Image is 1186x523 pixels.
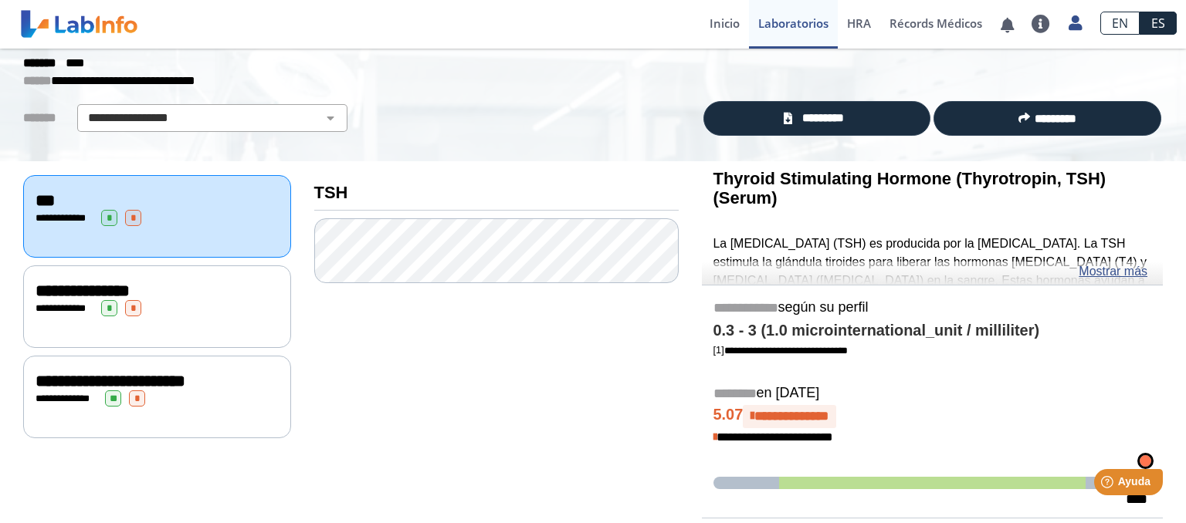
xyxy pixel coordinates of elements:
[1049,463,1169,506] iframe: Help widget launcher
[713,299,1152,317] h5: según su perfil
[713,385,1152,403] h5: en [DATE]
[1079,262,1147,281] a: Mostrar más
[1100,12,1140,35] a: EN
[713,235,1152,363] p: La [MEDICAL_DATA] (TSH) es producida por la [MEDICAL_DATA]. La TSH estimula la glándula tiroides ...
[1140,12,1177,35] a: ES
[713,169,1106,208] b: Thyroid Stimulating Hormone (Thyrotropin, TSH) (Serum)
[314,183,348,202] b: TSH
[713,322,1152,340] h4: 0.3 - 3 (1.0 microinternational_unit / milliliter)
[713,405,1152,428] h4: 5.07
[847,15,871,31] span: HRA
[713,344,848,356] a: [1]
